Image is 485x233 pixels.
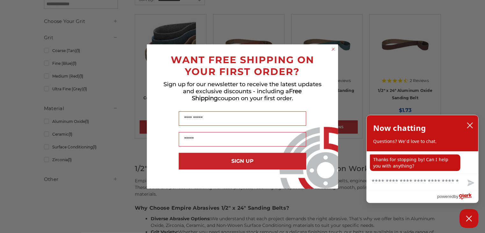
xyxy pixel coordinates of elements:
[373,122,426,134] h2: Now chatting
[367,151,478,174] div: chat
[192,88,302,102] span: Free Shipping
[370,154,460,171] p: Thanks for stopping by! Can I help you with anything?
[171,54,314,78] span: WANT FREE SHIPPING ON YOUR FIRST ORDER?
[373,138,472,145] p: Questions? We'd love to chat.
[330,46,337,52] button: Close dialog
[465,121,475,130] button: close chatbox
[179,132,306,147] input: Email
[437,192,454,200] span: powered
[460,209,479,228] button: Close Chatbox
[163,81,322,102] span: Sign up for our newsletter to receive the latest updates and exclusive discounts - including a co...
[454,192,459,200] span: by
[179,153,306,169] button: SIGN UP
[437,191,478,203] a: Powered by Olark
[462,176,478,191] button: Send message
[366,115,479,203] div: olark chatbox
